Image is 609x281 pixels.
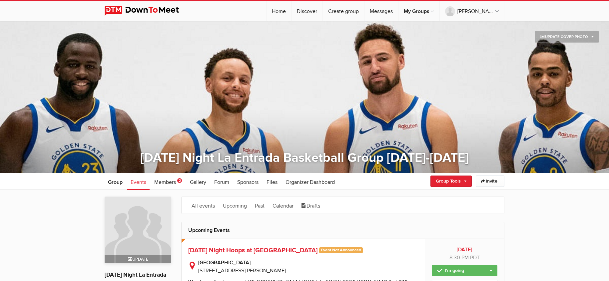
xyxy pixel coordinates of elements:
[282,173,338,190] a: Organizer Dashboard
[237,179,259,186] span: Sponsors
[198,267,286,274] span: [STREET_ADDRESS][PERSON_NAME]
[323,1,364,21] a: Create group
[214,179,229,186] span: Forum
[292,1,322,21] a: Discover
[470,254,480,261] span: America/Los_Angeles
[151,173,185,190] a: Members 2
[432,265,497,276] a: I'm going
[234,173,262,190] a: Sponsors
[108,179,123,186] span: Group
[140,150,469,166] a: [DATE] Night La Entrada Basketball Group [DATE]-[DATE]
[449,254,469,261] span: 8:30 PM
[220,197,250,214] a: Upcoming
[535,31,599,43] a: Update Cover Photo
[267,179,278,186] span: Files
[267,1,291,21] a: Home
[188,197,218,214] a: All events
[105,197,171,263] img: Thursday Night La Entrada Basketball Group 2025-2026
[187,173,210,190] a: Gallery
[286,179,335,186] span: Organizer Dashboard
[476,176,504,187] a: Invite
[263,173,281,190] a: Files
[440,1,504,21] a: [PERSON_NAME]
[432,246,497,254] b: [DATE]
[105,197,171,263] a: Update
[177,178,182,183] span: 2
[364,1,398,21] a: Messages
[105,173,126,190] a: Group
[128,257,148,262] span: Update
[188,246,363,254] a: [DATE] Night Hoops at [GEOGRAPHIC_DATA] Event Not Announced
[188,222,497,238] h2: Upcoming Events
[211,173,233,190] a: Forum
[198,259,418,267] b: [GEOGRAPHIC_DATA]
[105,6,190,16] img: DownToMeet
[430,176,472,187] a: Group Tools
[127,173,150,190] a: Events
[190,179,206,186] span: Gallery
[188,246,317,254] span: [DATE] Night Hoops at [GEOGRAPHIC_DATA]
[298,197,323,214] a: Drafts
[398,1,439,21] a: My Groups
[319,247,363,253] span: Event Not Announced
[154,179,176,186] span: Members
[252,197,268,214] a: Past
[131,179,146,186] span: Events
[269,197,297,214] a: Calendar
